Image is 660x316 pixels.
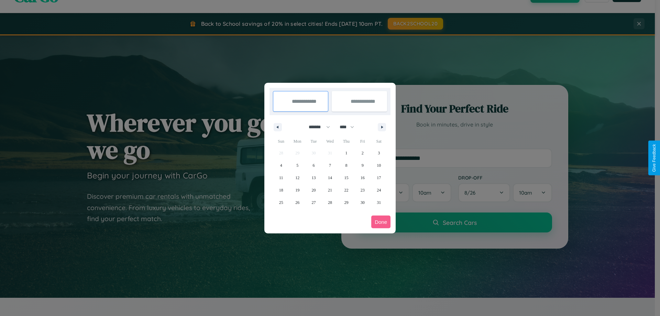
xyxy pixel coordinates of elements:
span: 27 [312,196,316,209]
span: 10 [377,159,381,172]
span: 14 [328,172,332,184]
span: Wed [322,136,338,147]
button: 9 [354,159,371,172]
button: 20 [306,184,322,196]
button: 28 [322,196,338,209]
span: 4 [280,159,282,172]
span: 22 [344,184,348,196]
button: 29 [338,196,354,209]
span: 18 [279,184,283,196]
button: 11 [273,172,289,184]
button: Done [371,216,390,228]
span: 3 [378,147,380,159]
span: 25 [279,196,283,209]
button: 25 [273,196,289,209]
button: 27 [306,196,322,209]
span: 17 [377,172,381,184]
span: 31 [377,196,381,209]
span: 12 [295,172,299,184]
button: 19 [289,184,305,196]
span: Thu [338,136,354,147]
span: 30 [361,196,365,209]
div: Give Feedback [652,144,657,172]
button: 24 [371,184,387,196]
button: 30 [354,196,371,209]
span: 13 [312,172,316,184]
span: 16 [361,172,365,184]
span: 24 [377,184,381,196]
button: 15 [338,172,354,184]
button: 1 [338,147,354,159]
span: 9 [362,159,364,172]
button: 8 [338,159,354,172]
button: 13 [306,172,322,184]
button: 16 [354,172,371,184]
span: Fri [354,136,371,147]
span: Mon [289,136,305,147]
button: 12 [289,172,305,184]
span: 23 [361,184,365,196]
button: 14 [322,172,338,184]
button: 26 [289,196,305,209]
button: 21 [322,184,338,196]
button: 23 [354,184,371,196]
span: 8 [345,159,347,172]
span: 2 [362,147,364,159]
span: 6 [313,159,315,172]
span: 26 [295,196,299,209]
button: 10 [371,159,387,172]
button: 6 [306,159,322,172]
span: 29 [344,196,348,209]
button: 31 [371,196,387,209]
span: 7 [329,159,331,172]
button: 5 [289,159,305,172]
button: 7 [322,159,338,172]
span: 15 [344,172,348,184]
span: Sun [273,136,289,147]
button: 22 [338,184,354,196]
span: Tue [306,136,322,147]
span: 11 [279,172,283,184]
span: 1 [345,147,347,159]
button: 4 [273,159,289,172]
span: Sat [371,136,387,147]
span: 19 [295,184,299,196]
button: 17 [371,172,387,184]
button: 2 [354,147,371,159]
span: 20 [312,184,316,196]
span: 5 [296,159,298,172]
button: 18 [273,184,289,196]
button: 3 [371,147,387,159]
span: 21 [328,184,332,196]
span: 28 [328,196,332,209]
